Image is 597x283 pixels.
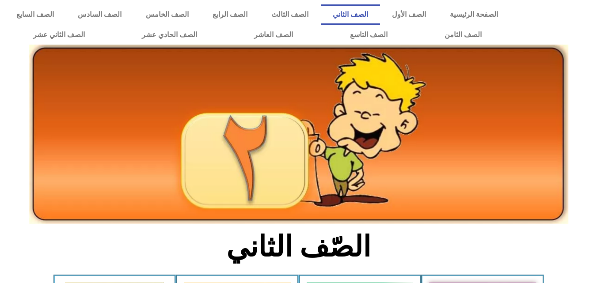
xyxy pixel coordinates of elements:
[416,25,510,45] a: الصف الثامن
[225,25,321,45] a: الصف العاشر
[380,4,438,25] a: الصف الأول
[152,230,445,264] h2: الصّف الثاني
[321,25,416,45] a: الصف التاسع
[113,25,225,45] a: الصف الحادي عشر
[66,4,133,25] a: الصف السادس
[259,4,320,25] a: الصف الثالث
[134,4,201,25] a: الصف الخامس
[4,4,66,25] a: الصف السابع
[4,25,113,45] a: الصف الثاني عشر
[321,4,380,25] a: الصف الثاني
[201,4,259,25] a: الصف الرابع
[438,4,510,25] a: الصفحة الرئيسية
